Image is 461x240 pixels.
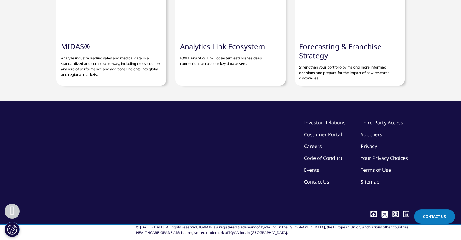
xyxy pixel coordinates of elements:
a: Privacy [361,143,377,150]
p: Strengthen your portfolio by making more informed decisions and prepare for the impact of new res... [299,60,400,81]
div: © [DATE]-[DATE]. All rights reserved. IQVIA® is a registered trademark of IQVIA Inc. in the [GEOG... [136,225,409,235]
a: Contact Us [304,178,329,185]
span: Contact Us [423,214,446,219]
a: Careers [304,143,322,150]
a: Your Privacy Choices [361,155,409,161]
a: Customer Portal [304,131,342,138]
a: MIDAS® [61,41,90,51]
p: IQVIA Analytics Link Ecosystem establishes deep connections across our key data assets. [180,51,281,66]
a: Analytics Link Ecosystem [180,41,265,51]
a: Code of Conduct [304,155,342,161]
p: Analyze industry leading sales and medical data in a standardized and comparable way, including c... [61,51,162,77]
a: Investor Relations [304,119,346,126]
a: Terms of Use [361,167,391,173]
button: Cookies Settings [5,222,20,237]
a: Forecasting & Franchise Strategy [299,41,382,60]
a: Sitemap [361,178,379,185]
a: Third-Party Access [361,119,403,126]
a: Suppliers [361,131,382,138]
a: Events [304,167,319,173]
a: Contact Us [414,209,455,224]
